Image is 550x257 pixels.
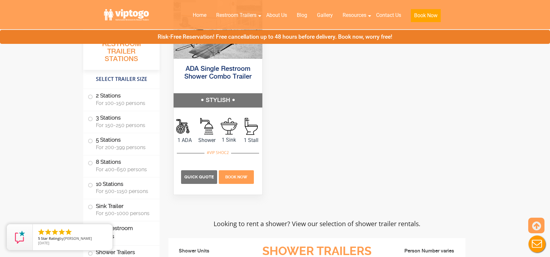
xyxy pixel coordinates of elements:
[225,175,247,179] span: Book Now
[221,118,237,135] img: an icon of sink
[338,8,371,22] a: Resources
[83,31,160,70] h3: All Portable Restroom Trailer Stations
[196,136,218,144] span: Shower
[96,166,152,173] span: For 400-650 persons
[174,93,262,108] h5: STYLISH
[41,236,59,241] span: Star Rating
[38,236,40,241] span: 5
[88,177,155,198] label: 10 Stations
[88,89,155,109] label: 2 Stations
[88,155,155,175] label: 8 Stations
[96,144,152,150] span: For 200-399 persons
[65,228,72,236] li: 
[96,100,152,106] span: For 100-150 persons
[200,118,213,135] img: an icon of Shower
[371,8,406,22] a: Contact Us
[64,236,92,241] span: [PERSON_NAME]
[96,122,152,128] span: For 150-250 persons
[51,228,59,236] li: 
[88,221,155,243] label: ADA Restroom Trailers
[96,210,152,216] span: For 500-1000 persons
[188,8,211,22] a: Home
[88,111,155,131] label: 3 Stations
[245,118,258,135] img: an icon of stall
[38,240,49,245] span: [DATE]
[411,9,441,22] button: Book Now
[174,136,196,144] span: 1 ADA
[168,217,465,230] p: Looking to rent a shower? View our selection of shower trailer rentals.
[312,8,338,22] a: Gallery
[240,136,262,144] span: 1 Stall
[44,228,52,236] li: 
[181,173,218,180] a: Quick Quote
[218,136,240,144] span: 1 Sink
[261,8,292,22] a: About Us
[96,188,152,194] span: For 500-1150 persons
[218,173,255,180] a: Book Now
[204,148,231,157] div: #VIP SHOC2
[211,8,261,22] a: Restroom Trailers
[88,133,155,153] label: 5 Stations
[83,73,160,85] h4: Select Trailer Size
[13,231,26,244] img: Review Rating
[524,231,550,257] button: Live Chat
[88,199,155,219] label: Sink Trailer
[292,8,312,22] a: Blog
[58,228,66,236] li: 
[38,237,107,241] span: by
[184,66,252,80] a: ADA Single Restroom Shower Combo Trailer
[406,8,446,26] a: Book Now
[388,247,461,255] li: Person Number varies
[37,228,45,236] li: 
[184,174,214,179] span: Quick Quote
[176,118,193,135] img: an icon of Shower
